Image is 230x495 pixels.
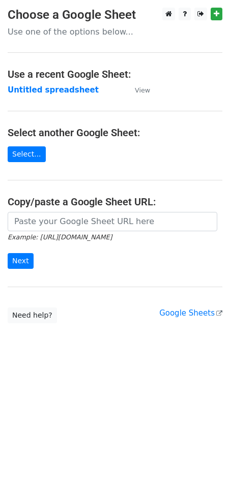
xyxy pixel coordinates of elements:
small: View [135,86,150,94]
a: View [125,85,150,95]
a: Untitled spreadsheet [8,85,99,95]
a: Google Sheets [159,308,222,318]
a: Need help? [8,307,57,323]
h4: Select another Google Sheet: [8,127,222,139]
p: Use one of the options below... [8,26,222,37]
h3: Choose a Google Sheet [8,8,222,22]
h4: Use a recent Google Sheet: [8,68,222,80]
input: Next [8,253,34,269]
input: Paste your Google Sheet URL here [8,212,217,231]
small: Example: [URL][DOMAIN_NAME] [8,233,112,241]
a: Select... [8,146,46,162]
h4: Copy/paste a Google Sheet URL: [8,196,222,208]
